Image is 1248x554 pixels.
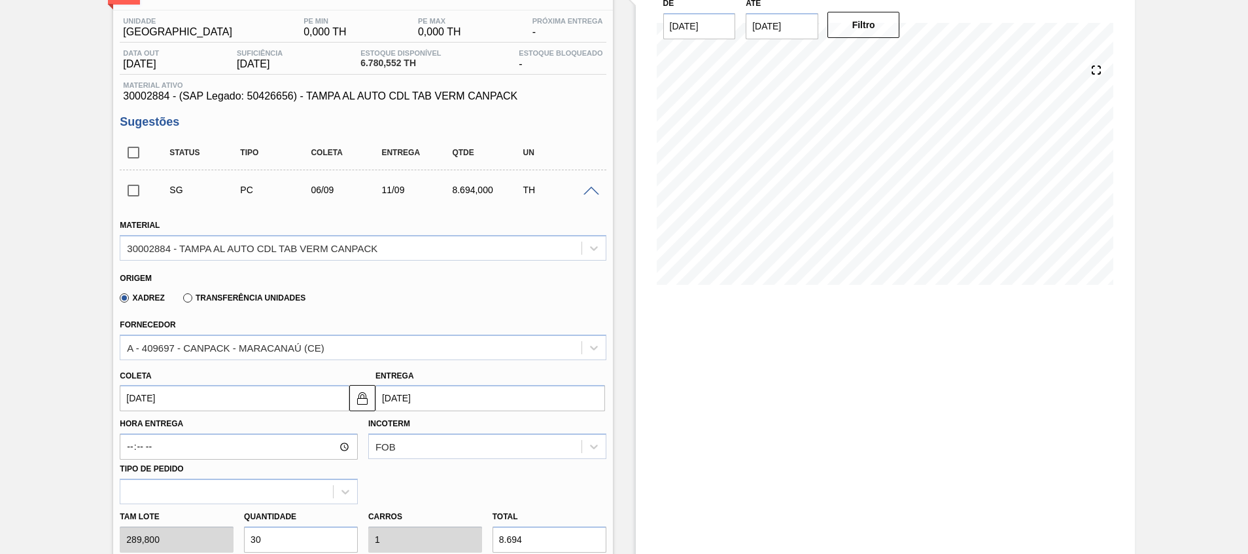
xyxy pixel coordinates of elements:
[123,81,602,89] span: Material ativo
[120,415,358,434] label: Hora Entrega
[123,58,159,70] span: [DATE]
[746,13,818,39] input: dd/mm/yyyy
[529,17,606,38] div: -
[120,320,175,329] label: Fornecedor
[449,185,527,195] div: 8.694,000
[532,17,603,25] span: Próxima Entrega
[360,58,441,68] span: 6.780,552 TH
[237,148,315,157] div: Tipo
[303,26,347,38] span: 0,000 TH
[368,419,410,428] label: Incoterm
[123,17,232,25] span: Unidade
[120,221,160,230] label: Material
[375,441,396,452] div: FOB
[515,49,606,70] div: -
[519,185,598,195] div: TH
[120,115,606,129] h3: Sugestões
[378,148,457,157] div: Entrega
[123,90,602,102] span: 30002884 - (SAP Legado: 50426656) - TAMPA AL AUTO CDL TAB VERM CANPACK
[166,148,245,157] div: Status
[120,293,165,303] label: Xadrez
[123,26,232,38] span: [GEOGRAPHIC_DATA]
[349,385,375,411] button: locked
[368,512,402,521] label: Carros
[127,342,324,353] div: A - 409697 - CANPACK - MARACANAÚ (CE)
[519,49,602,57] span: Estoque Bloqueado
[237,49,283,57] span: Suficiência
[360,49,441,57] span: Estoque Disponível
[120,508,234,526] label: Tam lote
[355,390,370,406] img: locked
[237,58,283,70] span: [DATE]
[120,274,152,283] label: Origem
[375,371,414,380] label: Entrega
[166,185,245,195] div: Sugestão Criada
[183,293,305,303] label: Transferência Unidades
[493,512,518,521] label: Total
[127,242,377,253] div: 30002884 - TAMPA AL AUTO CDL TAB VERM CANPACK
[418,26,461,38] span: 0,000 TH
[307,185,386,195] div: 06/09/2025
[120,385,349,411] input: dd/mm/yyyy
[663,13,736,39] input: dd/mm/yyyy
[120,371,151,380] label: Coleta
[375,385,605,411] input: dd/mm/yyyy
[449,148,527,157] div: Qtde
[123,49,159,57] span: Data out
[827,12,900,38] button: Filtro
[418,17,461,25] span: PE MAX
[519,148,598,157] div: UN
[378,185,457,195] div: 11/09/2025
[307,148,386,157] div: Coleta
[120,464,183,473] label: Tipo de pedido
[303,17,347,25] span: PE MIN
[244,512,296,521] label: Quantidade
[237,185,315,195] div: Pedido de Compra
